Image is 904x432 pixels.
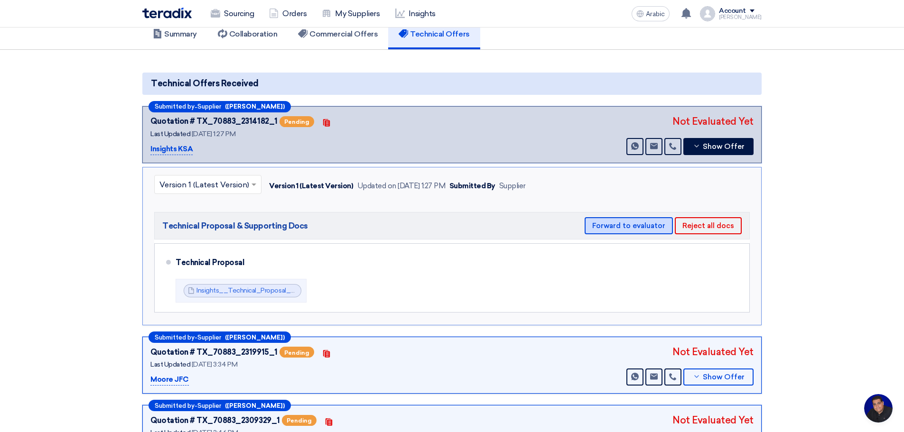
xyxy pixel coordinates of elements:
[682,221,734,230] font: Reject all docs
[225,334,285,341] font: ([PERSON_NAME])
[672,414,754,426] font: Not Evaluated Yet
[585,217,673,234] button: Forward to evaluator
[700,6,715,21] img: profile_test.png
[150,360,190,368] font: Last Updated
[284,119,309,125] font: Pending
[192,360,237,368] font: [DATE] 3:34 PM
[288,19,388,49] a: Commercial Offers
[225,402,285,409] font: ([PERSON_NAME])
[646,10,665,18] font: Arabic
[162,221,308,230] font: Technical Proposal & Supporting Docs
[203,3,261,24] a: Sourcing
[592,221,665,230] font: Forward to evaluator
[142,8,192,18] img: Teradix logo
[388,3,443,24] a: Insights
[683,368,754,386] button: Show Offer
[284,349,309,356] font: Pending
[410,29,469,38] font: Technical Offers
[672,116,754,127] font: Not Evaluated Yet
[261,3,314,24] a: Orders
[864,394,893,423] a: Open chat
[269,182,354,190] font: Version 1 (Latest Version)
[409,9,436,18] font: Insights
[357,182,446,190] font: Updated on [DATE] 1:27 PM
[164,29,197,38] font: Summary
[142,19,207,49] a: Summary
[224,9,254,18] font: Sourcing
[309,29,378,38] font: Commercial Offers
[197,334,221,341] font: Supplier
[335,9,380,18] font: My Suppliers
[150,117,278,126] font: Quotation # TX_70883_2314182_1
[632,6,670,21] button: Arabic
[499,182,526,190] font: Supplier
[225,103,285,110] font: ([PERSON_NAME])
[287,417,312,424] font: Pending
[195,402,197,409] font: -
[719,14,762,20] font: [PERSON_NAME]
[719,7,746,15] font: Account
[155,334,195,341] font: Submitted by
[197,103,221,110] font: Supplier
[672,346,754,358] font: Not Evaluated Yet
[176,258,244,267] font: Technical Proposal
[282,9,307,18] font: Orders
[388,19,480,49] a: Technical Offers
[192,130,235,138] font: [DATE] 1:27 PM
[150,375,189,384] font: Moore JFC
[155,103,195,110] font: Submitted by
[314,3,387,24] a: My Suppliers
[195,334,197,341] font: -
[150,130,190,138] font: Last Updated
[207,19,288,49] a: Collaboration
[150,416,280,425] font: Quotation # TX_70883_2309329_1
[150,145,193,153] font: Insights KSA
[150,348,278,357] font: Quotation # TX_70883_2319915_1
[703,373,745,381] font: Show Offer
[155,402,195,409] font: Submitted by
[197,402,221,409] font: Supplier
[151,78,259,89] font: Technical Offers Received
[683,138,754,155] button: Show Offer
[449,182,495,190] font: Submitted By
[703,142,745,151] font: Show Offer
[195,103,197,110] font: -
[196,286,525,294] a: Insights__Technical_Proposal__Business_Continuity_Management_Services__Cenomi_1755512078726.pdf
[675,217,742,234] button: Reject all docs
[229,29,278,38] font: Collaboration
